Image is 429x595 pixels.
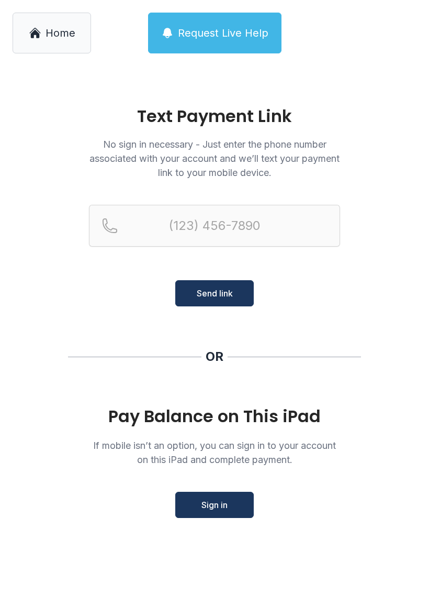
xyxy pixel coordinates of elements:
[201,499,228,511] span: Sign in
[206,348,223,365] div: OR
[46,26,75,40] span: Home
[89,438,340,467] p: If mobile isn’t an option, you can sign in to your account on this iPad and complete payment.
[89,205,340,247] input: Reservation phone number
[89,137,340,180] p: No sign in necessary - Just enter the phone number associated with your account and we’ll text yo...
[89,407,340,426] div: Pay Balance on This iPad
[89,108,340,125] h1: Text Payment Link
[197,287,233,300] span: Send link
[178,26,268,40] span: Request Live Help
